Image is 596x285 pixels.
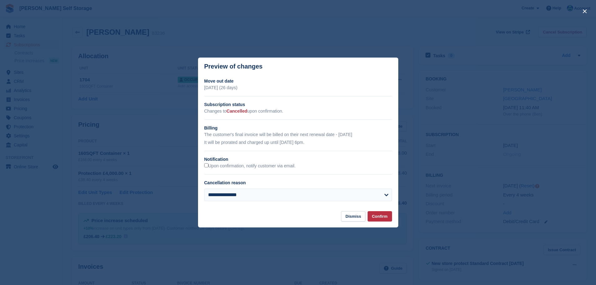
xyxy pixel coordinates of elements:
button: close [580,6,590,16]
label: Upon confirmation, notify customer via email. [204,163,296,169]
h2: Billing [204,125,392,131]
p: Preview of changes [204,63,263,70]
input: Upon confirmation, notify customer via email. [204,163,208,167]
button: Dismiss [341,211,365,221]
h2: Notification [204,156,392,163]
h2: Subscription status [204,101,392,108]
p: The customer's final invoice will be billed on their next renewal date - [DATE] [204,131,392,138]
p: Changes to upon confirmation. [204,108,392,115]
p: [DATE] (26 days) [204,84,392,91]
span: Cancelled [227,109,247,114]
p: It will be prorated and charged up until [DATE] 6pm. [204,139,392,146]
h2: Move out date [204,78,392,84]
label: Cancellation reason [204,180,246,185]
button: Confirm [368,211,392,221]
